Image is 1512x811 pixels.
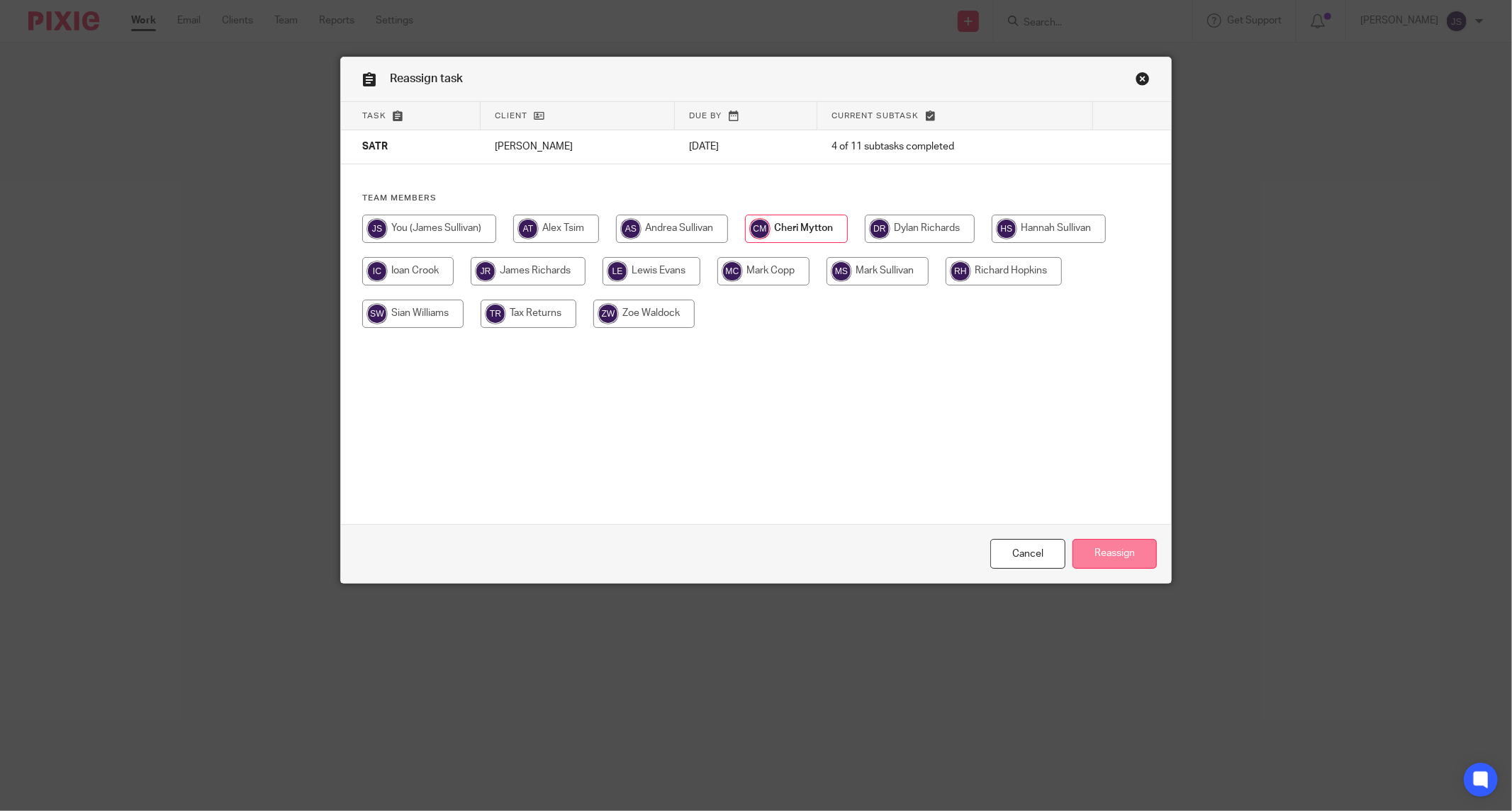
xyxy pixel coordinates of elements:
[689,140,803,154] p: [DATE]
[495,112,527,120] span: Client
[1136,72,1150,91] a: Close this dialog window
[817,130,1093,164] td: 4 of 11 subtasks completed
[990,539,1065,569] a: Close this dialog window
[689,112,722,120] span: Due by
[1073,539,1157,569] input: Reassign
[362,112,386,120] span: Task
[495,140,661,154] p: [PERSON_NAME]
[362,193,1150,204] h4: Team members
[390,73,463,84] span: Reassign task
[831,112,919,120] span: Current subtask
[362,142,388,152] span: SATR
